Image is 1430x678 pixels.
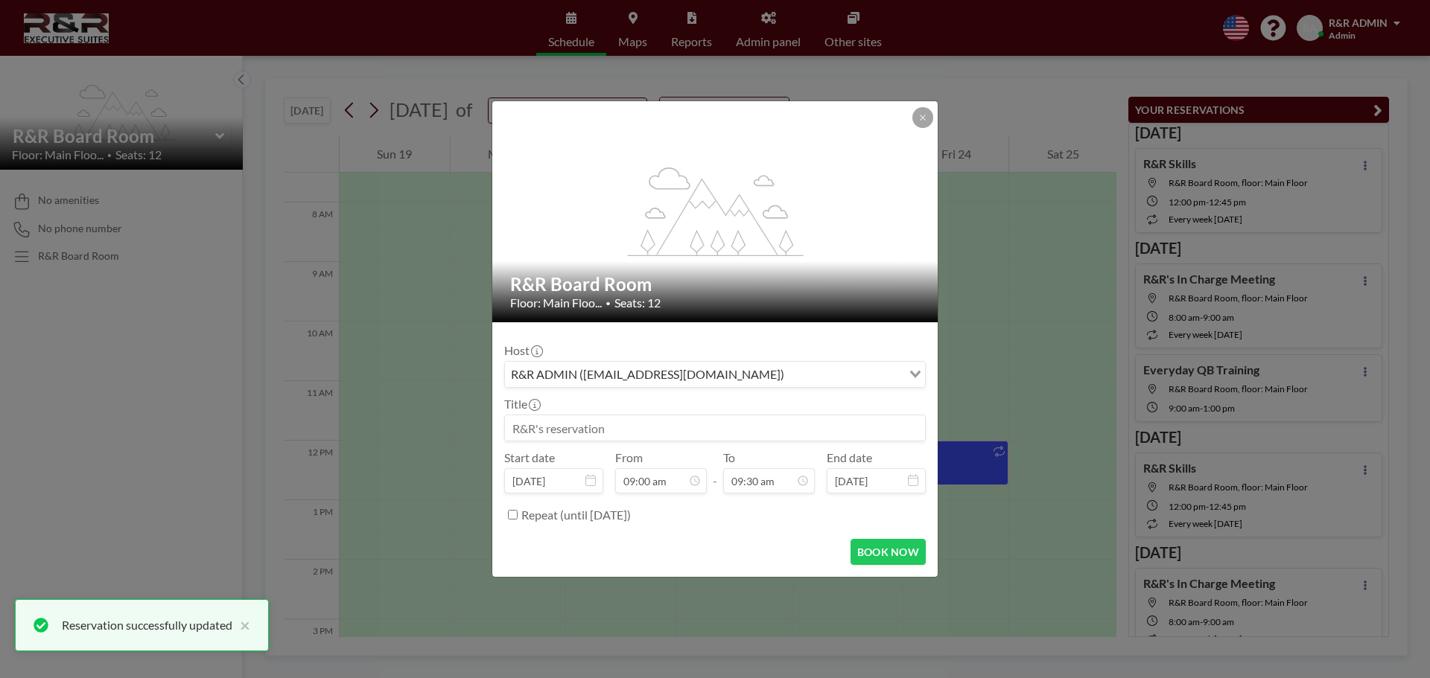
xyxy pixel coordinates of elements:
g: flex-grow: 1.2; [628,166,804,255]
span: - [713,455,717,488]
span: Seats: 12 [614,295,661,310]
label: Start date [504,450,555,465]
span: Floor: Main Floo... [510,295,602,310]
span: • [606,298,611,309]
label: Host [504,343,541,358]
label: Title [504,397,539,412]
button: BOOK NOW [851,539,926,565]
label: Repeat (until [DATE]) [521,508,631,522]
button: close [232,616,250,634]
div: Search for option [505,362,925,387]
span: R&R ADMIN ([EMAIL_ADDRESS][DOMAIN_NAME]) [508,365,787,384]
div: Reservation successfully updated [62,616,232,634]
label: End date [827,450,872,465]
label: To [723,450,735,465]
input: R&R's reservation [505,415,925,441]
input: Search for option [789,365,900,384]
h2: R&R Board Room [510,273,921,295]
label: From [615,450,643,465]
